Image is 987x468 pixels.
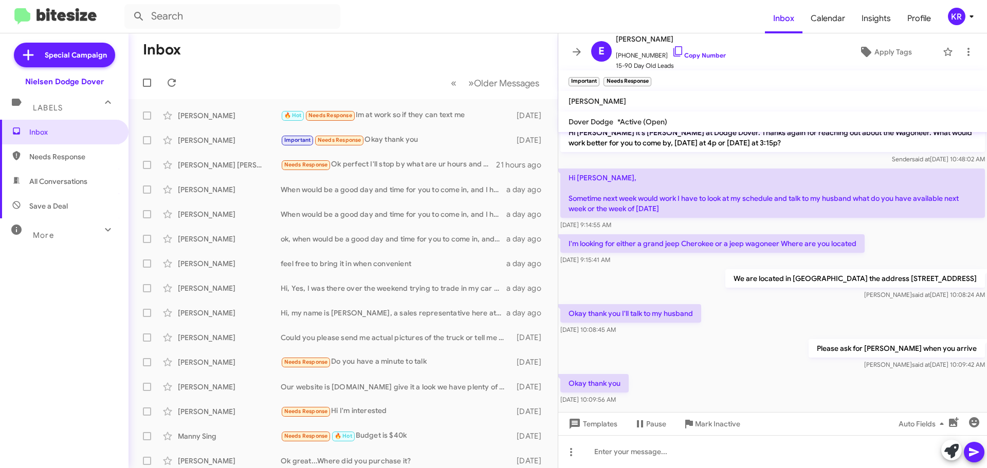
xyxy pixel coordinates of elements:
div: [PERSON_NAME] [178,209,281,219]
span: [DATE] 10:09:56 AM [560,396,616,403]
span: » [468,77,474,89]
span: Important [284,137,311,143]
div: [PERSON_NAME] [178,258,281,269]
div: [PERSON_NAME] [PERSON_NAME] [178,160,281,170]
span: All Conversations [29,176,87,186]
span: Needs Response [318,137,361,143]
span: E [598,43,605,60]
div: a day ago [506,209,550,219]
div: When would be a good day and time for you to come in, and I have my used car manager to look at y... [281,184,506,195]
span: Needs Response [284,408,328,415]
div: When would be a good day and time for you to come in, and I have my used car manager to look at y... [281,209,506,219]
div: [PERSON_NAME] [178,406,281,417]
div: [PERSON_NAME] [178,308,281,318]
span: More [33,231,54,240]
span: Inbox [29,127,117,137]
p: We are located in [GEOGRAPHIC_DATA] the address [STREET_ADDRESS] [725,269,985,288]
span: [PERSON_NAME] [616,33,726,45]
span: 15-90 Day Old Leads [616,61,726,71]
button: Next [462,72,545,93]
button: Mark Inactive [674,415,748,433]
div: [PERSON_NAME] [178,234,281,244]
div: [PERSON_NAME] [178,456,281,466]
a: Inbox [765,4,802,33]
div: Ok perfect I'll stop by what are ur hours and person to talk [281,159,496,171]
div: [DATE] [511,456,550,466]
a: Copy Number [672,51,726,59]
span: 🔥 Hot [335,433,352,439]
div: ok, when would be a good day and time for you to come in, and I have my used car manager to look ... [281,234,506,244]
a: Profile [899,4,939,33]
p: Hi [PERSON_NAME], Sometime next week would work I have to look at my schedule and talk to my husb... [560,169,985,218]
button: Auto Fields [890,415,956,433]
button: Previous [445,72,463,93]
span: Pause [646,415,666,433]
p: Okay thank you [560,374,629,392]
div: [PERSON_NAME] [178,332,281,343]
span: *Active (Open) [617,117,667,126]
a: Insights [853,4,899,33]
button: Apply Tags [832,43,938,61]
span: Special Campaign [45,50,107,60]
h1: Inbox [143,42,181,58]
div: Our website is [DOMAIN_NAME] give it a look we have plenty of vehicles [281,382,511,392]
div: [DATE] [511,332,550,343]
span: Needs Response [308,112,352,119]
div: Hi, my name is [PERSON_NAME], a sales representative here at Dover Dodge. I'd like to take a mome... [281,308,506,318]
p: I'm looking for either a grand jeep Cherokee or a jeep wagoneer Where are you located [560,234,865,253]
div: feel free to bring it in when convenient [281,258,506,269]
span: [PHONE_NUMBER] [616,45,726,61]
span: Mark Inactive [695,415,740,433]
span: Needs Response [284,359,328,365]
span: Needs Response [29,152,117,162]
div: [PERSON_NAME] [178,357,281,367]
div: a day ago [506,308,550,318]
small: Needs Response [604,77,651,86]
span: Calendar [802,4,853,33]
div: Could you please send me actual pictures of the truck or tell me where I could see pictures on line. [281,332,511,343]
span: [DATE] 10:08:45 AM [560,326,616,333]
div: KR [948,8,965,25]
span: « [451,77,456,89]
span: Needs Response [284,161,328,168]
button: Pause [626,415,674,433]
span: [DATE] 9:15:41 AM [560,256,610,264]
a: Special Campaign [14,43,115,67]
div: Hi I'm interested [281,405,511,417]
div: Nielsen Dodge Dover [25,77,104,87]
div: [DATE] [511,382,550,392]
div: Im at work so if they can text me [281,109,511,121]
div: Manny Sing [178,431,281,441]
div: Budget is $40k [281,430,511,442]
span: said at [912,361,930,368]
div: Ok great...Where did you purchase it? [281,456,511,466]
div: [DATE] [511,431,550,441]
p: Please ask for [PERSON_NAME] when you arrive [809,339,985,358]
span: Older Messages [474,78,539,89]
span: 🔥 Hot [284,112,302,119]
span: Templates [566,415,617,433]
p: Okay thank you I'll talk to my husband [560,304,701,323]
span: Dover Dodge [569,117,613,126]
span: Apply Tags [874,43,912,61]
div: [PERSON_NAME] [178,110,281,121]
div: a day ago [506,283,550,293]
div: a day ago [506,234,550,244]
button: Templates [558,415,626,433]
div: [DATE] [511,135,550,145]
div: Okay thank you [281,134,511,146]
input: Search [124,4,340,29]
nav: Page navigation example [445,72,545,93]
button: KR [939,8,976,25]
span: said at [912,155,930,163]
div: [PERSON_NAME] [178,135,281,145]
small: Important [569,77,599,86]
div: 21 hours ago [496,160,550,170]
span: Needs Response [284,433,328,439]
span: Sender [DATE] 10:48:02 AM [892,155,985,163]
div: [DATE] [511,406,550,417]
span: Labels [33,103,63,113]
